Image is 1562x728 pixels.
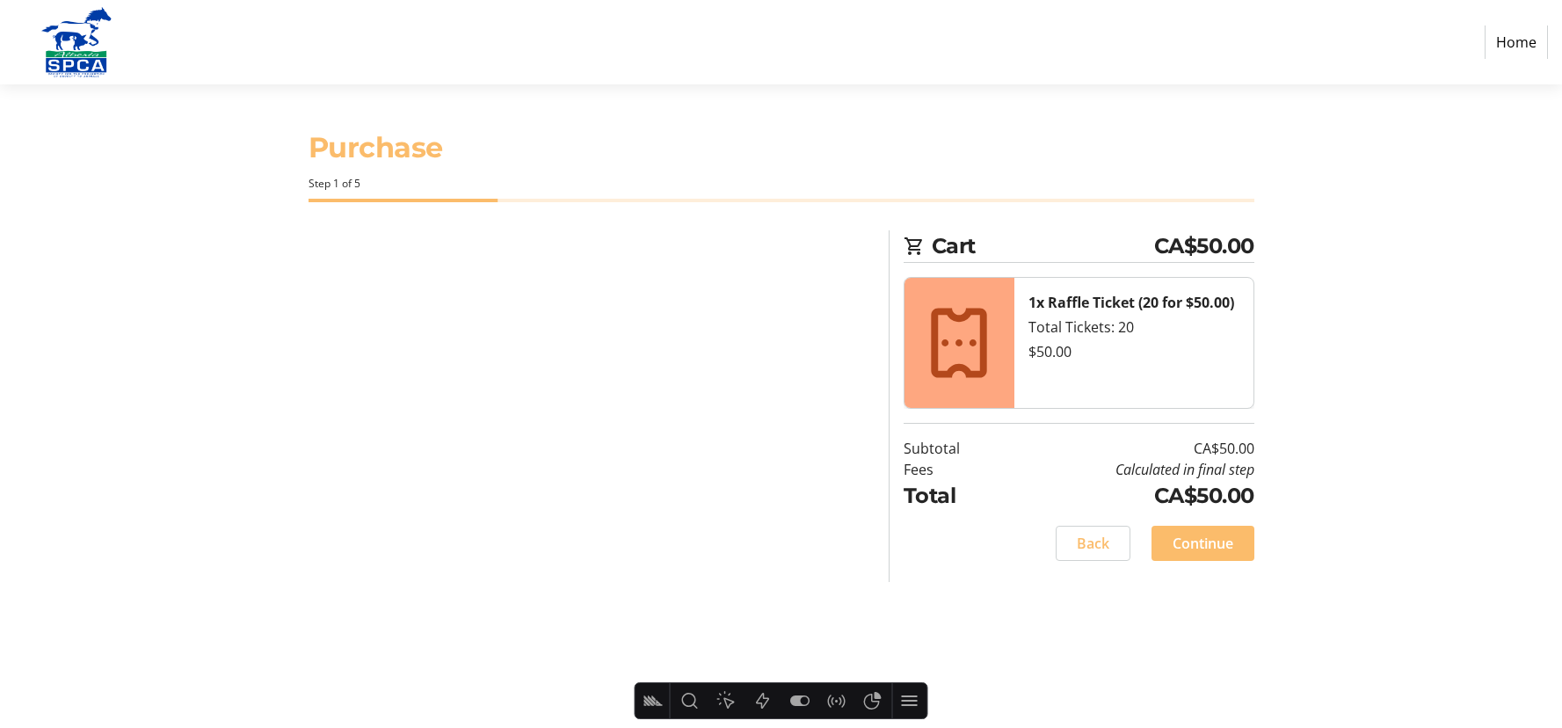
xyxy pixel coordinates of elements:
a: Home [1485,25,1548,59]
div: Total Tickets: 20 [1028,317,1239,338]
td: CA$50.00 [1005,480,1254,512]
span: CA$50.00 [1154,230,1254,262]
div: Step 1 of 5 [309,176,1254,192]
td: Calculated in final step [1005,459,1254,480]
div: $50.00 [1028,341,1239,362]
h1: Purchase [309,127,1254,169]
span: Back [1077,533,1109,554]
td: Subtotal [904,438,1005,459]
button: Back [1056,526,1130,561]
strong: 1x Raffle Ticket (20 for $50.00) [1028,293,1234,312]
td: Fees [904,459,1005,480]
button: Continue [1152,526,1254,561]
span: Cart [932,230,1154,262]
td: CA$50.00 [1005,438,1254,459]
span: Continue [1173,533,1233,554]
img: Alberta SPCA's Logo [14,7,139,77]
td: Total [904,480,1005,512]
